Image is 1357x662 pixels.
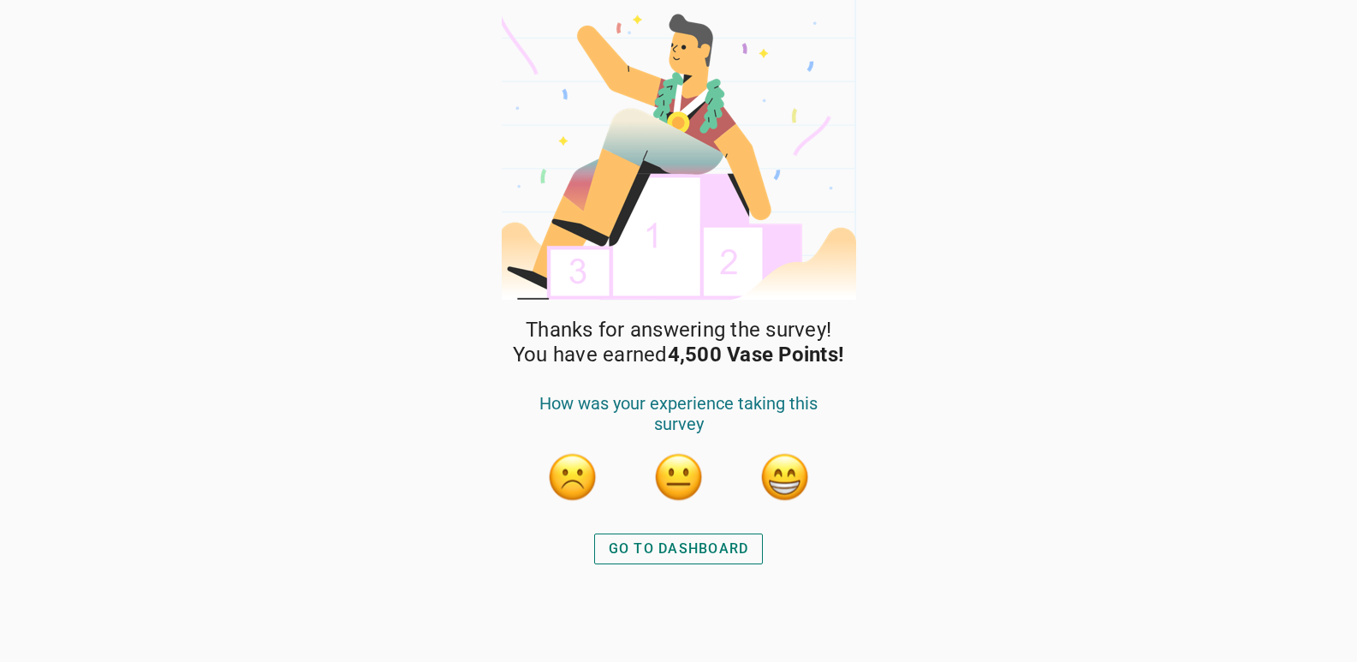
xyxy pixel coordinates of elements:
[609,539,749,559] div: GO TO DASHBOARD
[594,534,764,564] button: GO TO DASHBOARD
[668,343,845,367] strong: 4,500 Vase Points!
[526,318,831,343] span: Thanks for answering the survey!
[520,393,838,451] div: How was your experience taking this survey
[513,343,844,367] span: You have earned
